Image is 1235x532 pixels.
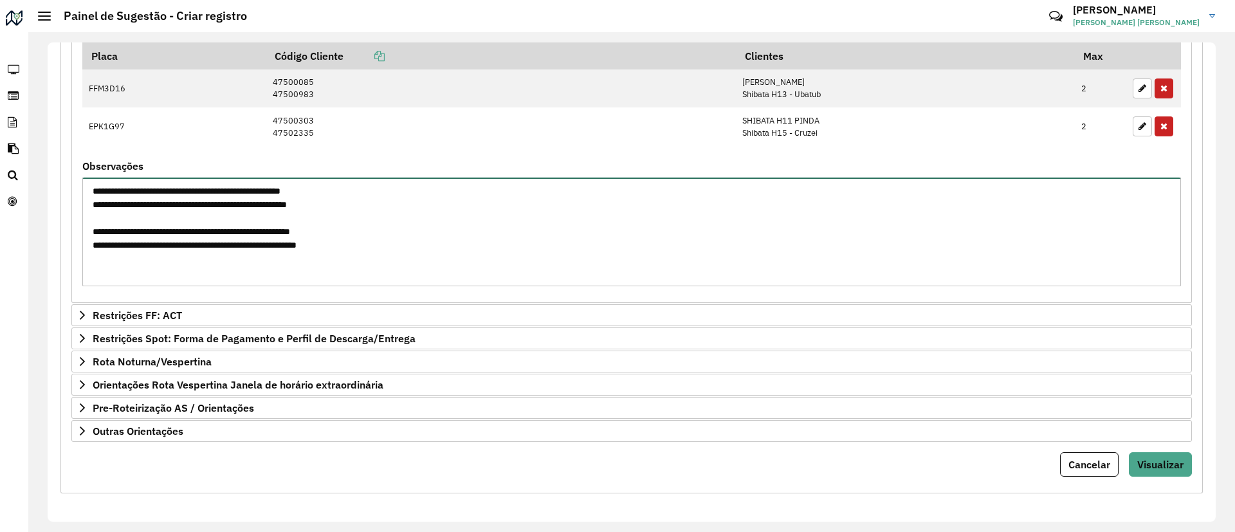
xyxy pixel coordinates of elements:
[1073,4,1200,16] h3: [PERSON_NAME]
[82,42,266,69] th: Placa
[1073,17,1200,28] span: [PERSON_NAME] [PERSON_NAME]
[93,333,416,344] span: Restrições Spot: Forma de Pagamento e Perfil de Descarga/Entrega
[736,42,1075,69] th: Clientes
[343,50,385,62] a: Copiar
[82,69,266,107] td: FFM3D16
[82,107,266,145] td: EPK1G97
[71,420,1192,442] a: Outras Orientações
[71,304,1192,326] a: Restrições FF: ACT
[71,327,1192,349] a: Restrições Spot: Forma de Pagamento e Perfil de Descarga/Entrega
[1075,69,1126,107] td: 2
[71,397,1192,419] a: Pre-Roteirização AS / Orientações
[1042,3,1070,30] a: Contato Rápido
[82,158,143,174] label: Observações
[51,9,247,23] h2: Painel de Sugestão - Criar registro
[71,351,1192,372] a: Rota Noturna/Vespertina
[93,380,383,390] span: Orientações Rota Vespertina Janela de horário extraordinária
[1068,458,1110,471] span: Cancelar
[736,69,1075,107] td: [PERSON_NAME] Shibata H13 - Ubatub
[93,426,183,436] span: Outras Orientações
[71,374,1192,396] a: Orientações Rota Vespertina Janela de horário extraordinária
[736,107,1075,145] td: SHIBATA H11 PINDA Shibata H15 - Cruzei
[1060,452,1119,477] button: Cancelar
[1075,42,1126,69] th: Max
[266,42,736,69] th: Código Cliente
[266,107,736,145] td: 47500303 47502335
[1075,107,1126,145] td: 2
[1129,452,1192,477] button: Visualizar
[93,403,254,413] span: Pre-Roteirização AS / Orientações
[266,69,736,107] td: 47500085 47500983
[1137,458,1184,471] span: Visualizar
[93,356,212,367] span: Rota Noturna/Vespertina
[93,310,182,320] span: Restrições FF: ACT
